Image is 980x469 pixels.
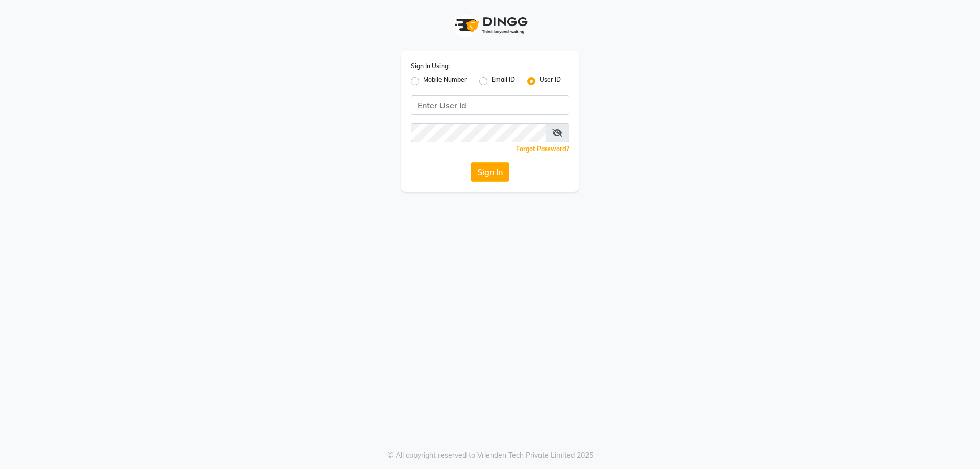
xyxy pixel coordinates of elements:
label: Mobile Number [423,75,467,87]
label: Email ID [492,75,515,87]
label: User ID [540,75,561,87]
img: logo1.svg [449,10,531,40]
a: Forgot Password? [516,145,569,153]
input: Username [411,95,569,115]
button: Sign In [471,162,509,182]
label: Sign In Using: [411,62,450,71]
input: Username [411,123,546,142]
